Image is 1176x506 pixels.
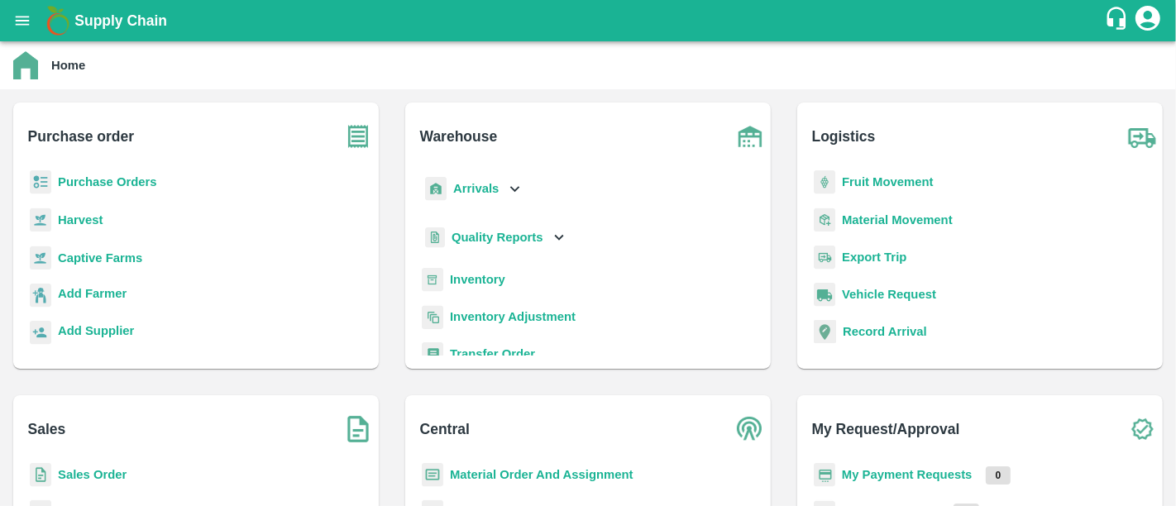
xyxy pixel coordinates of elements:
img: warehouse [729,116,771,157]
a: Record Arrival [843,325,927,338]
a: My Payment Requests [842,468,973,481]
img: qualityReport [425,227,445,248]
a: Inventory Adjustment [450,310,576,323]
a: Inventory [450,273,505,286]
a: Vehicle Request [842,288,936,301]
img: reciept [30,170,51,194]
img: farmer [30,284,51,308]
img: payment [814,463,835,487]
img: recordArrival [814,320,836,343]
a: Export Trip [842,251,906,264]
img: logo [41,4,74,37]
b: Home [51,59,85,72]
img: centralMaterial [422,463,443,487]
b: Central [420,418,470,441]
img: whTransfer [422,342,443,366]
img: harvest [30,208,51,232]
img: harvest [30,246,51,270]
b: Sales [28,418,66,441]
b: Add Supplier [58,324,134,337]
a: Harvest [58,213,103,227]
img: material [814,208,835,232]
a: Add Farmer [58,284,127,307]
a: Supply Chain [74,9,1104,32]
a: Material Movement [842,213,953,227]
img: inventory [422,305,443,329]
b: Supply Chain [74,12,167,29]
img: central [729,408,771,450]
img: supplier [30,321,51,345]
div: Quality Reports [422,221,568,255]
a: Purchase Orders [58,175,157,189]
img: sales [30,463,51,487]
img: delivery [814,246,835,270]
a: Material Order And Assignment [450,468,633,481]
img: truck [1121,116,1163,157]
a: Fruit Movement [842,175,934,189]
div: account of current user [1133,3,1163,38]
img: whInventory [422,268,443,292]
img: soSales [337,408,379,450]
img: home [13,51,38,79]
img: vehicle [814,283,835,307]
a: Captive Farms [58,251,142,265]
div: customer-support [1104,6,1133,36]
img: fruit [814,170,835,194]
b: Add Farmer [58,287,127,300]
b: Arrivals [453,182,499,195]
b: Quality Reports [452,231,543,244]
a: Add Supplier [58,322,134,344]
b: Warehouse [420,125,498,148]
img: check [1121,408,1163,450]
b: Logistics [812,125,876,148]
img: whArrival [425,177,447,201]
a: Transfer Order [450,347,535,360]
b: My Request/Approval [812,418,960,441]
button: open drawer [3,2,41,40]
a: Sales Order [58,468,127,481]
img: purchase [337,116,379,157]
div: Arrivals [422,170,524,208]
p: 0 [986,466,1011,485]
b: Purchase order [28,125,134,148]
